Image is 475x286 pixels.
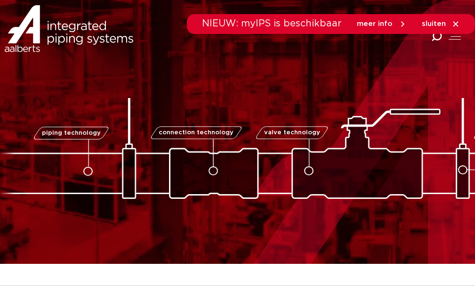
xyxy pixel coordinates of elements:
[422,20,446,27] span: sluiten
[357,20,393,27] span: meer info
[357,20,407,28] a: meer info
[264,130,320,136] span: valve technology
[202,19,342,28] span: NIEUW: myIPS is beschikbaar
[422,20,460,28] a: sluiten
[159,130,234,136] span: connection technology
[41,130,100,136] span: piping technology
